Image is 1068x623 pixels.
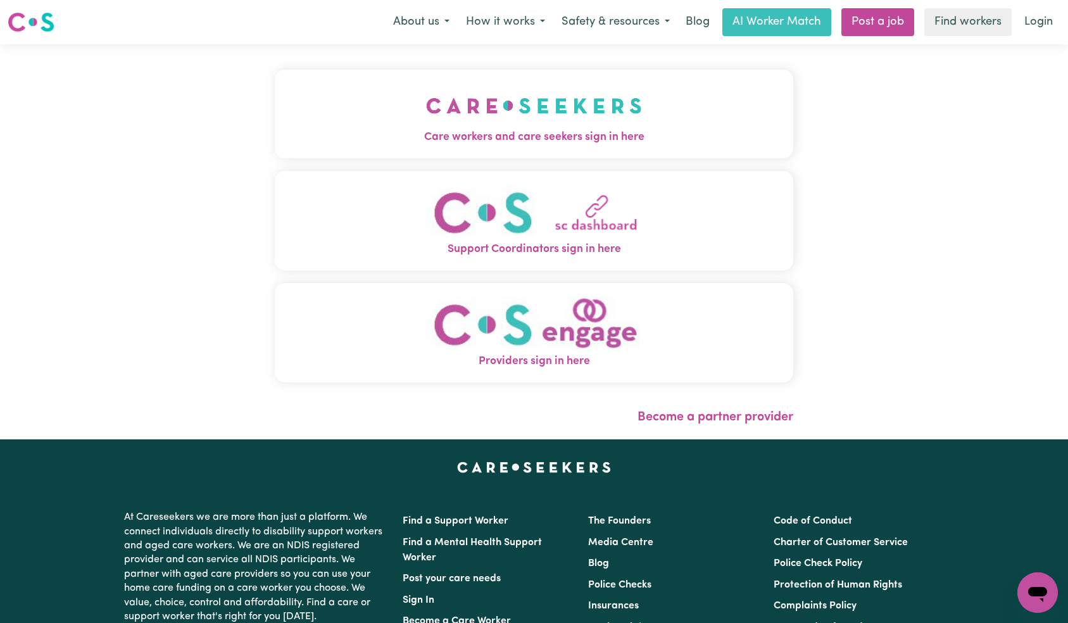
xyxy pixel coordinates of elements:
a: Charter of Customer Service [774,538,908,548]
a: Post a job [841,8,914,36]
a: AI Worker Match [722,8,831,36]
button: About us [385,9,458,35]
a: Police Checks [588,580,651,590]
a: Sign In [403,595,434,605]
span: Care workers and care seekers sign in here [275,129,794,146]
button: Care workers and care seekers sign in here [275,70,794,158]
a: Find a Mental Health Support Worker [403,538,542,563]
a: Insurances [588,601,639,611]
a: Code of Conduct [774,516,852,526]
button: Safety & resources [553,9,678,35]
a: Find workers [924,8,1012,36]
a: The Founders [588,516,651,526]
button: How it works [458,9,553,35]
iframe: Button to launch messaging window [1017,572,1058,613]
button: Providers sign in here [275,283,794,382]
a: Complaints Policy [774,601,857,611]
img: Careseekers logo [8,11,54,34]
a: Careseekers home page [457,462,611,472]
button: Support Coordinators sign in here [275,171,794,270]
a: Login [1017,8,1060,36]
a: Blog [678,8,717,36]
a: Blog [588,558,609,569]
span: Support Coordinators sign in here [275,241,794,258]
a: Become a partner provider [638,411,793,424]
a: Post your care needs [403,574,501,584]
a: Find a Support Worker [403,516,508,526]
a: Police Check Policy [774,558,862,569]
a: Media Centre [588,538,653,548]
a: Careseekers logo [8,8,54,37]
span: Providers sign in here [275,353,794,370]
a: Protection of Human Rights [774,580,902,590]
